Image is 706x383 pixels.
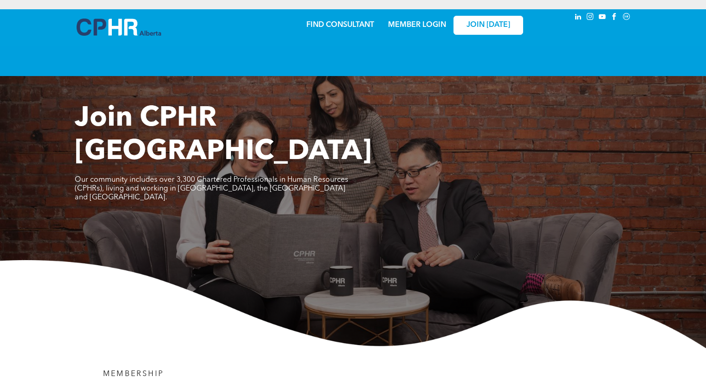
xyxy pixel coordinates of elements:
span: Our community includes over 3,300 Chartered Professionals in Human Resources (CPHRs), living and ... [75,176,348,201]
span: JOIN [DATE] [466,21,510,30]
a: linkedin [573,12,583,24]
a: FIND CONSULTANT [306,21,374,29]
a: instagram [585,12,596,24]
a: facebook [609,12,620,24]
img: A blue and white logo for cp alberta [77,19,161,36]
a: JOIN [DATE] [453,16,523,35]
a: Social network [622,12,632,24]
a: youtube [597,12,608,24]
a: MEMBER LOGIN [388,21,446,29]
span: Join CPHR [GEOGRAPHIC_DATA] [75,105,372,166]
span: MEMBERSHIP [103,370,164,378]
